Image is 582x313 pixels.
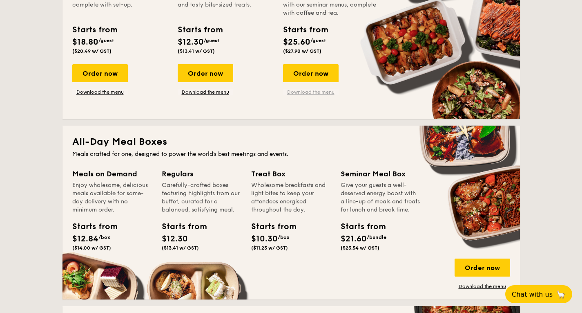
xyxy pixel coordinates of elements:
div: Carefully-crafted boxes featuring highlights from our buffet, curated for a balanced, satisfying ... [162,181,241,214]
h2: All-Day Meal Boxes [72,135,510,149]
span: /guest [98,38,114,43]
div: Enjoy wholesome, delicious meals available for same-day delivery with no minimum order. [72,181,152,214]
div: Starts from [341,221,377,233]
div: Starts from [251,221,288,233]
button: Chat with us🦙 [505,285,572,303]
span: ($14.00 w/ GST) [72,245,111,251]
span: $12.30 [178,37,204,47]
span: $21.60 [341,234,367,244]
div: Starts from [178,24,222,36]
span: ($11.23 w/ GST) [251,245,288,251]
div: Seminar Meal Box [341,168,420,180]
span: $12.30 [162,234,188,244]
a: Download the menu [455,283,510,290]
span: $10.30 [251,234,278,244]
div: Order now [283,64,339,82]
a: Download the menu [178,89,233,95]
div: Meals on Demand [72,168,152,180]
a: Download the menu [72,89,128,95]
span: ($13.41 w/ GST) [162,245,199,251]
div: Order now [455,259,510,277]
div: Treat Box [251,168,331,180]
span: Chat with us [512,290,553,298]
span: 🦙 [556,290,566,299]
div: Starts from [162,221,198,233]
span: ($13.41 w/ GST) [178,48,215,54]
div: Give your guests a well-deserved energy boost with a line-up of meals and treats for lunch and br... [341,181,420,214]
span: /guest [204,38,219,43]
div: Order now [72,64,128,82]
a: Download the menu [283,89,339,95]
div: Regulars [162,168,241,180]
div: Starts from [72,24,117,36]
div: Order now [178,64,233,82]
div: Starts from [72,221,109,233]
span: $25.60 [283,37,310,47]
span: ($23.54 w/ GST) [341,245,379,251]
span: $12.84 [72,234,98,244]
span: ($20.49 w/ GST) [72,48,111,54]
span: /box [98,234,110,240]
span: $18.80 [72,37,98,47]
span: /box [278,234,290,240]
span: ($27.90 w/ GST) [283,48,321,54]
span: /guest [310,38,326,43]
div: Wholesome breakfasts and light bites to keep your attendees energised throughout the day. [251,181,331,214]
div: Meals crafted for one, designed to power the world's best meetings and events. [72,150,510,158]
span: /bundle [367,234,386,240]
div: Starts from [283,24,328,36]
